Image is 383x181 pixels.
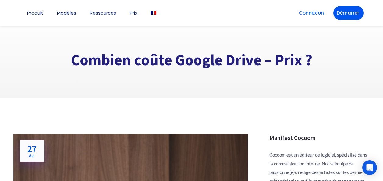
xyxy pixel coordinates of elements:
[269,134,370,141] h3: Manifest Cocoom
[151,11,156,15] img: Français
[333,6,364,20] a: Démarrer
[13,51,370,70] h1: Combien coûte Google Drive – Prix ?
[362,160,377,175] div: Open Intercom Messenger
[130,11,137,15] a: Prix
[296,6,327,20] a: Connexion
[57,11,76,15] a: Modèles
[27,11,43,15] a: Produit
[90,11,116,15] a: Ressources
[27,144,37,158] h2: 27
[27,153,37,158] span: Avr
[20,140,44,162] a: 27Avr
